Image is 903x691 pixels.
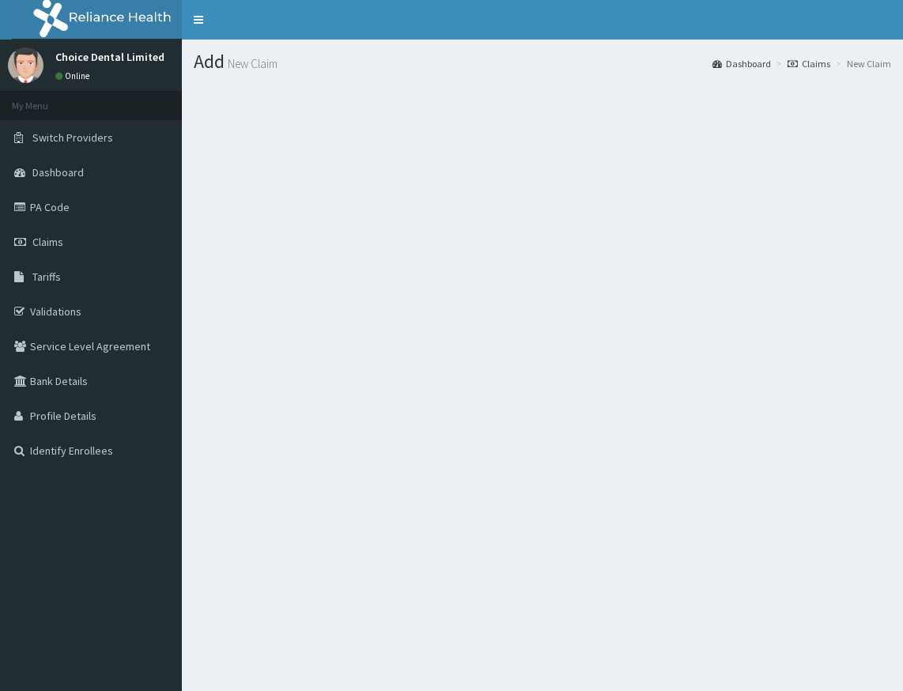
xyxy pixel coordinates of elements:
[8,47,43,83] img: User Image
[32,130,113,145] span: Switch Providers
[32,235,63,249] span: Claims
[32,165,84,179] span: Dashboard
[225,58,278,70] small: New Claim
[788,57,830,70] a: Claims
[55,70,93,81] a: Online
[194,51,891,72] h1: Add
[32,270,61,284] span: Tariffs
[712,57,771,70] a: Dashboard
[55,51,164,62] p: Choice Dental Limited
[832,57,891,70] li: New Claim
